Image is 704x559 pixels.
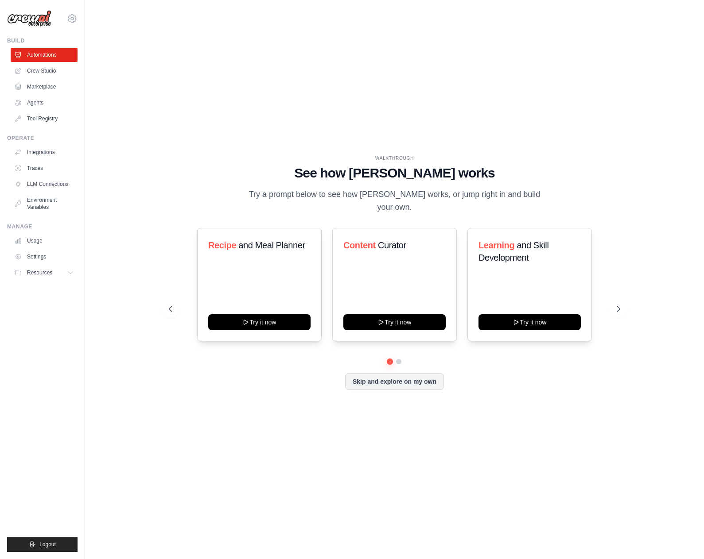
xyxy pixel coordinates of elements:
[478,240,514,250] span: Learning
[11,80,78,94] a: Marketplace
[169,165,620,181] h1: See how [PERSON_NAME] works
[11,64,78,78] a: Crew Studio
[11,112,78,126] a: Tool Registry
[245,188,543,214] p: Try a prompt below to see how [PERSON_NAME] works, or jump right in and build your own.
[11,48,78,62] a: Automations
[11,193,78,214] a: Environment Variables
[11,177,78,191] a: LLM Connections
[478,240,548,262] span: and Skill Development
[7,223,78,230] div: Manage
[11,266,78,280] button: Resources
[11,250,78,264] a: Settings
[208,240,236,250] span: Recipe
[478,314,581,330] button: Try it now
[345,373,444,390] button: Skip and explore on my own
[378,240,406,250] span: Curator
[7,537,78,552] button: Logout
[343,314,446,330] button: Try it now
[11,161,78,175] a: Traces
[11,96,78,110] a: Agents
[7,135,78,142] div: Operate
[27,269,52,276] span: Resources
[208,314,311,330] button: Try it now
[11,145,78,159] a: Integrations
[39,541,56,548] span: Logout
[239,240,305,250] span: and Meal Planner
[11,234,78,248] a: Usage
[169,155,620,162] div: WALKTHROUGH
[343,240,376,250] span: Content
[7,10,51,27] img: Logo
[7,37,78,44] div: Build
